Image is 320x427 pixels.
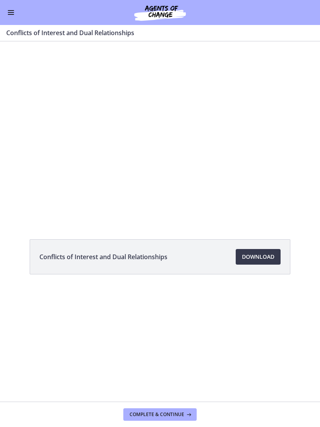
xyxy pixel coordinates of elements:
img: Agents of Change [113,3,207,22]
h3: Conflicts of Interest and Dual Relationships [6,28,304,37]
span: Complete & continue [130,411,184,418]
button: Enable menu [6,8,16,17]
span: Conflicts of Interest and Dual Relationships [39,252,167,262]
span: Download [242,252,274,262]
a: Download [236,249,281,265]
button: Complete & continue [123,408,197,421]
